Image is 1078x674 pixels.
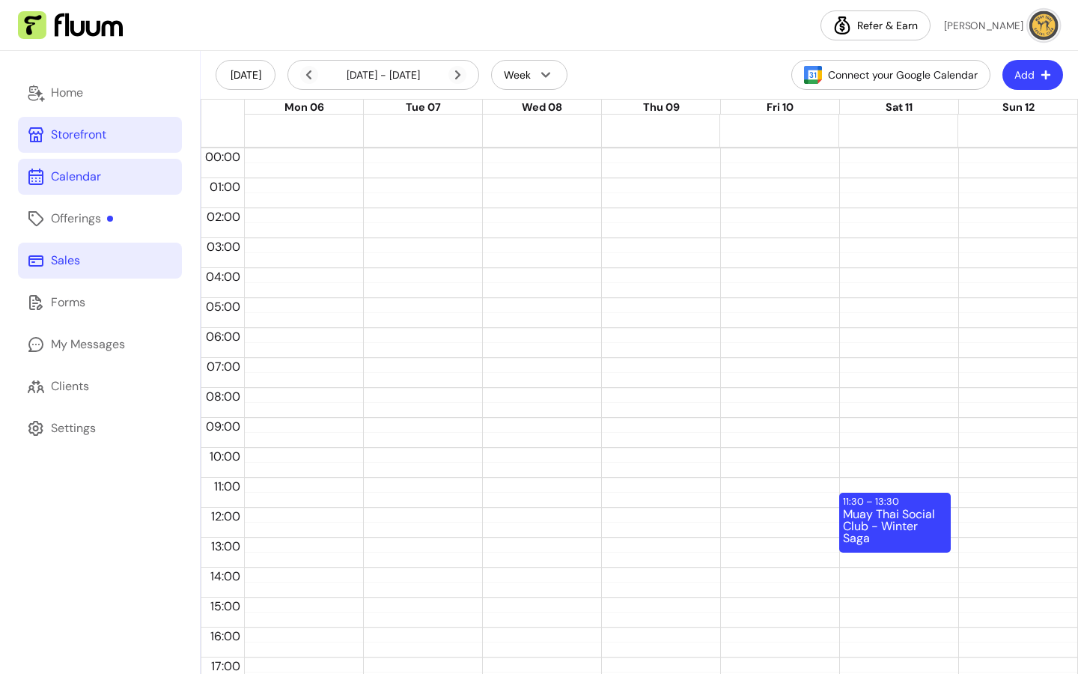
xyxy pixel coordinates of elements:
span: 06:00 [202,329,244,344]
a: Forms [18,285,182,321]
div: [DATE] - [DATE] [300,66,466,84]
a: Sales [18,243,182,279]
span: 03:00 [203,239,244,255]
a: Home [18,75,182,111]
span: Thu 09 [643,100,680,114]
span: Sat 11 [886,100,913,114]
a: Calendar [18,159,182,195]
span: 11:00 [210,479,244,494]
div: Sales [51,252,80,270]
button: [DATE] [216,60,275,90]
button: Connect your Google Calendar [791,60,990,90]
div: Storefront [51,126,106,144]
span: 01:00 [206,179,244,195]
div: Calendar [51,168,101,186]
span: 02:00 [203,209,244,225]
span: Wed 08 [522,100,562,114]
span: 07:00 [203,359,244,374]
img: Google Calendar Icon [804,66,822,84]
a: My Messages [18,327,182,362]
span: 09:00 [202,419,244,434]
span: Mon 06 [284,100,324,114]
span: 17:00 [207,658,244,674]
a: Storefront [18,117,182,153]
img: avatar [1029,10,1059,40]
a: Offerings [18,201,182,237]
div: Settings [51,419,96,437]
div: My Messages [51,336,125,353]
span: 12:00 [207,508,244,524]
span: Fri 10 [767,100,794,114]
span: Tue 07 [406,100,441,114]
button: Week [491,60,567,90]
span: 00:00 [201,149,244,165]
a: Refer & Earn [820,10,931,40]
span: 04:00 [202,269,244,285]
span: 15:00 [207,598,244,614]
div: Clients [51,377,89,395]
div: 11:30 – 13:30 [843,494,903,508]
span: 16:00 [207,628,244,644]
a: Clients [18,368,182,404]
span: [PERSON_NAME] [944,18,1023,32]
div: Forms [51,294,85,312]
span: 13:00 [207,538,244,554]
a: Settings [18,410,182,446]
div: Offerings [51,210,113,228]
div: Muay Thai Social Club - Winter Saga [843,508,947,551]
span: 05:00 [202,299,244,315]
span: 08:00 [202,389,244,404]
div: 11:30 – 13:30: Muay Thai Social Club - Winter Saga [839,493,951,553]
span: 14:00 [207,568,244,584]
img: Fluum Logo [18,11,123,40]
span: 10:00 [206,449,244,464]
div: Home [51,84,83,102]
